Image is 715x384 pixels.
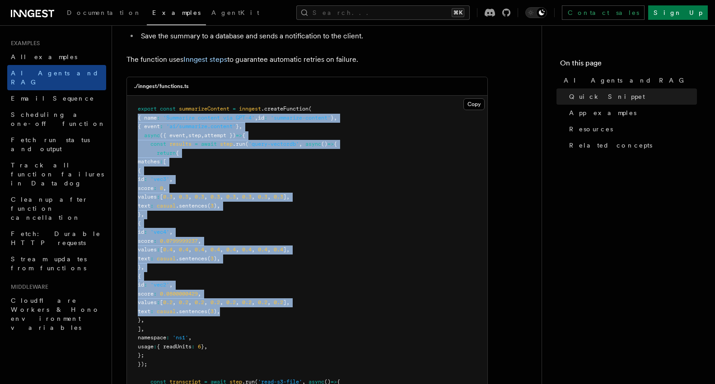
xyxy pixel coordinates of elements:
span: ( [308,106,312,112]
span: ( [207,308,210,315]
a: Cleanup after function cancellation [7,191,106,226]
a: Resources [565,121,697,137]
span: : [150,308,154,315]
span: , [217,255,220,262]
button: Search...⌘K [296,5,470,20]
span: 0.2 [274,299,283,305]
span: 3 [210,203,214,209]
a: Fetch run status and output [7,132,106,157]
span: , [334,115,337,121]
a: Quick Snippet [565,88,697,105]
span: Documentation [67,9,141,16]
span: Stream updates from functions [11,255,87,272]
span: , [141,317,144,323]
span: 0.4 [179,246,188,253]
span: export [138,106,157,112]
span: casual [157,255,176,262]
span: Cloudflare Workers & Hono environment variables [11,297,100,331]
span: 0.3 [179,194,188,200]
kbd: ⌘K [452,8,464,17]
span: } [138,264,141,270]
span: 0.2 [195,299,204,305]
span: = [195,141,198,147]
span: , [267,194,271,200]
span: [ [163,158,166,165]
span: .run [233,141,245,147]
span: : [157,115,160,121]
span: Track all function failures in Datadog [11,162,104,187]
span: , [173,194,176,200]
span: , [255,115,258,121]
span: [ [160,299,163,305]
span: , [188,334,192,341]
h4: On this page [560,58,697,72]
span: id [258,115,264,121]
span: { [138,220,141,227]
span: , [204,299,207,305]
span: }; [138,352,144,358]
a: AgentKit [206,3,265,24]
span: Fetch: Durable HTTP requests [11,230,101,246]
span: ( [207,203,210,209]
span: AI Agents and RAG [564,76,689,85]
span: , [286,299,290,305]
span: 0.4 [274,246,283,253]
span: , [169,282,173,288]
span: All examples [11,53,77,60]
span: 'vec4' [150,229,169,235]
span: , [236,194,239,200]
span: results [169,141,192,147]
span: , [188,246,192,253]
span: Examples [7,40,40,47]
span: } [236,123,239,130]
span: ) [214,308,217,315]
span: ( [245,141,248,147]
span: 0.0800000429 [160,291,198,297]
span: usage [138,343,154,350]
span: ] [138,326,141,332]
span: => [327,141,334,147]
span: , [201,132,204,139]
a: AI Agents and RAG [560,72,697,88]
span: , [185,132,188,139]
span: text [138,255,150,262]
span: , [220,246,223,253]
span: : [264,115,267,121]
span: 0.4 [226,246,236,253]
a: Documentation [61,3,147,24]
span: Resources [569,125,613,134]
span: , [169,229,173,235]
span: : [144,176,147,182]
span: Quick Snippet [569,92,645,101]
p: The function uses to guarantee automatic retries on failure. [126,53,488,66]
span: 'query-vectordb' [248,141,299,147]
a: Fetch: Durable HTTP requests [7,226,106,251]
span: .sentences [176,203,207,209]
a: Track all function failures in Datadog [7,157,106,191]
span: inngest [239,106,261,112]
span: 0.3 [242,194,252,200]
span: ] [283,246,286,253]
span: [ [160,246,163,253]
span: score [138,185,154,191]
span: step [188,132,201,139]
span: : [150,255,154,262]
span: casual [157,203,176,209]
span: , [286,194,290,200]
span: , [141,211,144,217]
span: 0.3 [210,194,220,200]
span: return [157,150,176,156]
span: , [204,343,207,350]
span: : [154,291,157,297]
span: , [252,299,255,305]
span: : [154,185,157,191]
span: Fetch run status and output [11,136,90,153]
span: async [144,132,160,139]
a: Scheduling a one-off function [7,106,106,132]
span: step [220,141,233,147]
span: : [144,229,147,235]
span: 'summarize-content' [271,115,331,121]
span: Middleware [7,283,48,291]
span: values [138,246,157,253]
button: Toggle dark mode [525,7,547,18]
